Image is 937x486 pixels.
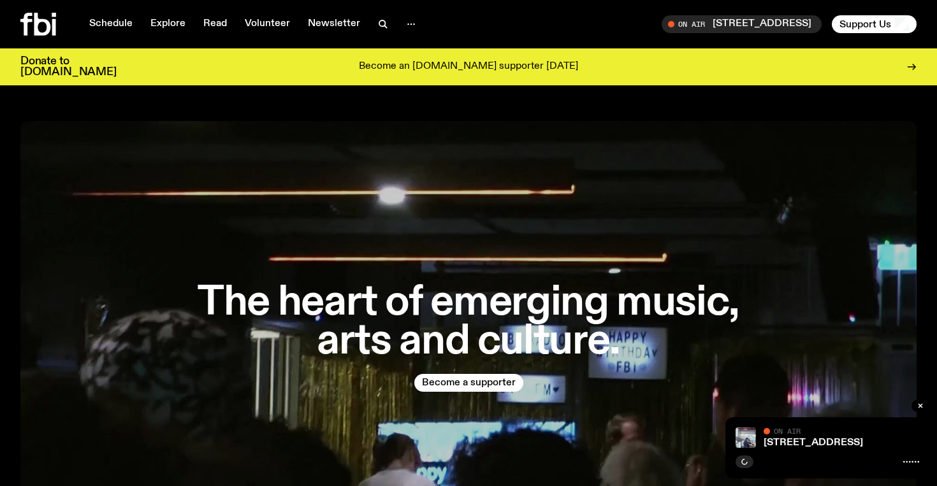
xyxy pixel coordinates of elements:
button: Become a supporter [414,374,523,392]
button: Support Us [832,15,917,33]
a: Newsletter [300,15,368,33]
span: Support Us [839,18,891,30]
a: Volunteer [237,15,298,33]
button: On Air[STREET_ADDRESS] [662,15,822,33]
a: [STREET_ADDRESS] [764,438,863,448]
h3: Donate to [DOMAIN_NAME] [20,56,117,78]
a: Explore [143,15,193,33]
span: On Air [774,427,801,435]
img: Pat sits at a dining table with his profile facing the camera. Rhea sits to his left facing the c... [736,427,756,448]
a: Read [196,15,235,33]
h1: The heart of emerging music, arts and culture. [183,283,754,361]
p: Become an [DOMAIN_NAME] supporter [DATE] [359,61,578,73]
a: Schedule [82,15,140,33]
